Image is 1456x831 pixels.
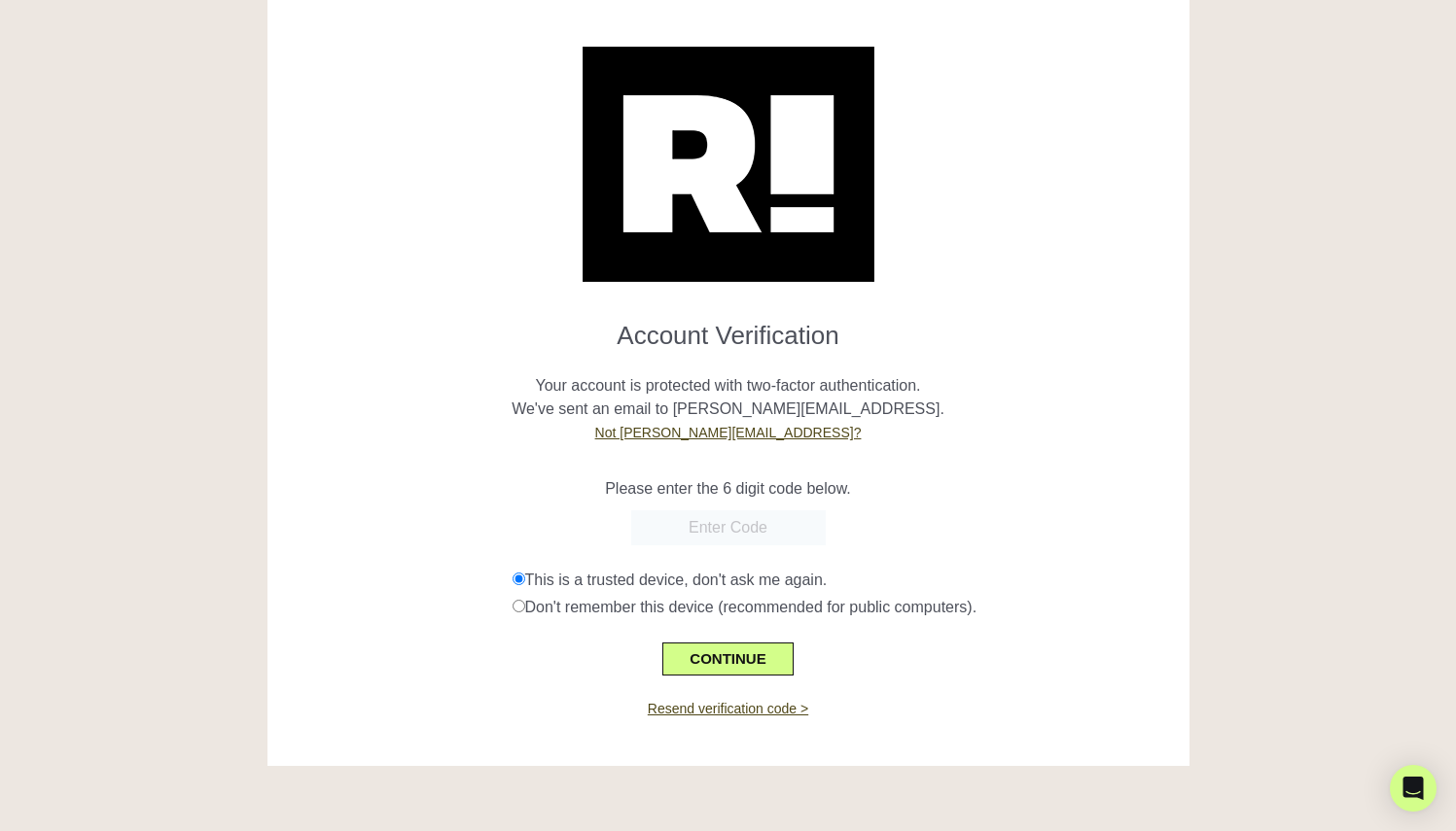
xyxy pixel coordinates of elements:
div: Open Intercom Messenger [1390,765,1437,812]
a: Resend verification code > [648,701,808,716]
img: Retention.com [583,47,874,282]
p: Please enter the 6 digit code below. [282,477,1175,501]
div: This is a trusted device, don't ask me again. [513,569,1175,592]
p: Your account is protected with two-factor authentication. We've sent an email to [PERSON_NAME][EM... [282,351,1175,444]
input: Enter Code [631,510,826,545]
div: Don't remember this device (recommended for public computers). [513,596,1175,619]
h1: Account Verification [282,305,1175,351]
a: Not [PERSON_NAME][EMAIL_ADDRESS]? [595,425,862,440]
button: CONTINUE [662,642,793,675]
